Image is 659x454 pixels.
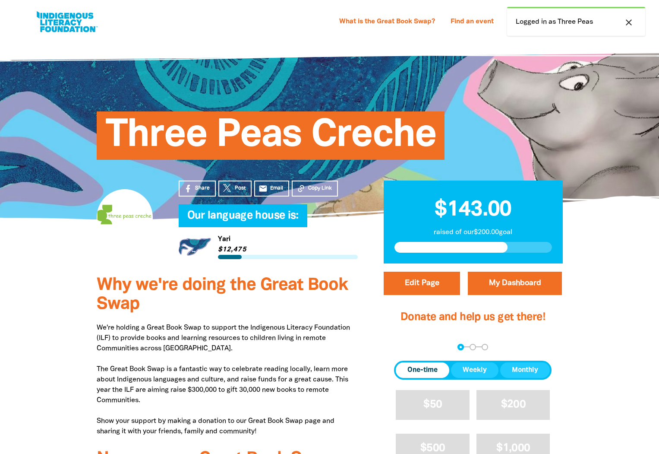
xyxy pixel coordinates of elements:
span: Post [235,184,246,192]
button: Copy Link [292,181,338,197]
span: $50 [423,400,442,410]
a: emailEmail [254,181,290,197]
a: Post [218,181,252,197]
span: $143.00 [435,200,511,220]
button: Navigate to step 1 of 3 to enter your donation amount [457,344,464,350]
span: Share [195,184,210,192]
button: Navigate to step 2 of 3 to enter your details [470,344,476,350]
span: Three Peas Creche [105,118,436,160]
button: Edit Page [384,272,460,295]
span: Donate and help us get there! [400,312,545,322]
h6: My Team [179,219,358,224]
div: Donation frequency [394,361,552,380]
span: One-time [407,365,438,375]
button: One-time [396,362,449,378]
a: Share [179,181,216,197]
span: Email [270,184,283,192]
span: $1,000 [496,443,530,453]
i: close [624,17,634,28]
button: $200 [476,390,550,420]
div: Logged in as Three Peas [507,7,645,36]
span: Our language house is: [187,211,299,227]
span: $200 [501,400,526,410]
p: raised of our $200.00 goal [394,227,552,238]
a: Find an event [445,15,499,29]
span: Copy Link [308,184,332,192]
i: email [259,184,268,193]
a: My Dashboard [468,272,562,295]
button: Weekly [451,362,498,378]
p: We're holding a Great Book Swap to support the Indigenous Literacy Foundation (ILF) to provide bo... [97,323,358,437]
a: What is the Great Book Swap? [334,15,440,29]
span: $500 [420,443,445,453]
button: Navigate to step 3 of 3 to enter your payment details [482,344,488,350]
span: Monthly [512,365,538,375]
span: Why we're doing the Great Book Swap [97,277,348,312]
button: $50 [396,390,470,420]
button: Monthly [500,362,550,378]
span: Weekly [463,365,487,375]
button: close [621,17,637,28]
